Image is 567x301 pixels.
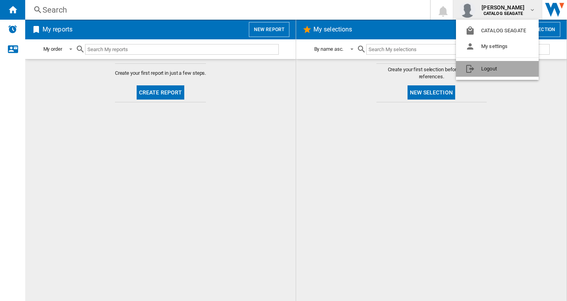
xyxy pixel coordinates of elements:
[456,39,539,54] button: My settings
[456,23,539,39] button: CATALOG SEAGATE
[456,61,539,77] button: Logout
